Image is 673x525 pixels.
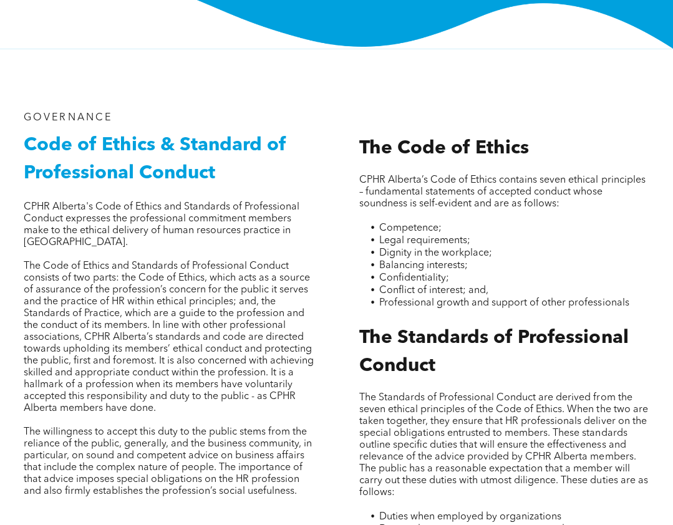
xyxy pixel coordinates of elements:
span: Conflict of interest; and, [379,286,488,296]
span: The willingness to accept this duty to the public stems from the reliance of the public, generall... [24,427,312,496]
span: Legal requirements; [379,236,470,246]
span: The Code of Ethics [359,139,529,158]
span: Professional growth and support of other professionals [379,298,629,308]
span: Competence; [379,223,442,233]
span: CPHR Alberta's Code of Ethics and Standards of Professional Conduct expresses the professional co... [24,202,299,248]
span: Confidentiality; [379,273,449,283]
span: Duties when employed by organizations [379,512,561,522]
span: The Standards of Professional Conduct [359,329,628,375]
span: Code of Ethics & Standard of Professional Conduct [24,136,286,183]
span: CPHR Alberta’s Code of Ethics contains seven ethical principles – fundamental statements of accep... [359,175,645,209]
span: The Code of Ethics and Standards of Professional Conduct consists of two parts: the Code of Ethic... [24,261,314,413]
span: Balancing interests; [379,261,468,271]
span: Dignity in the workplace; [379,248,492,258]
span: GOVERNANCE [24,113,113,123]
span: The Standards of Professional Conduct are derived from the seven ethical principles of the Code o... [359,393,647,498]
